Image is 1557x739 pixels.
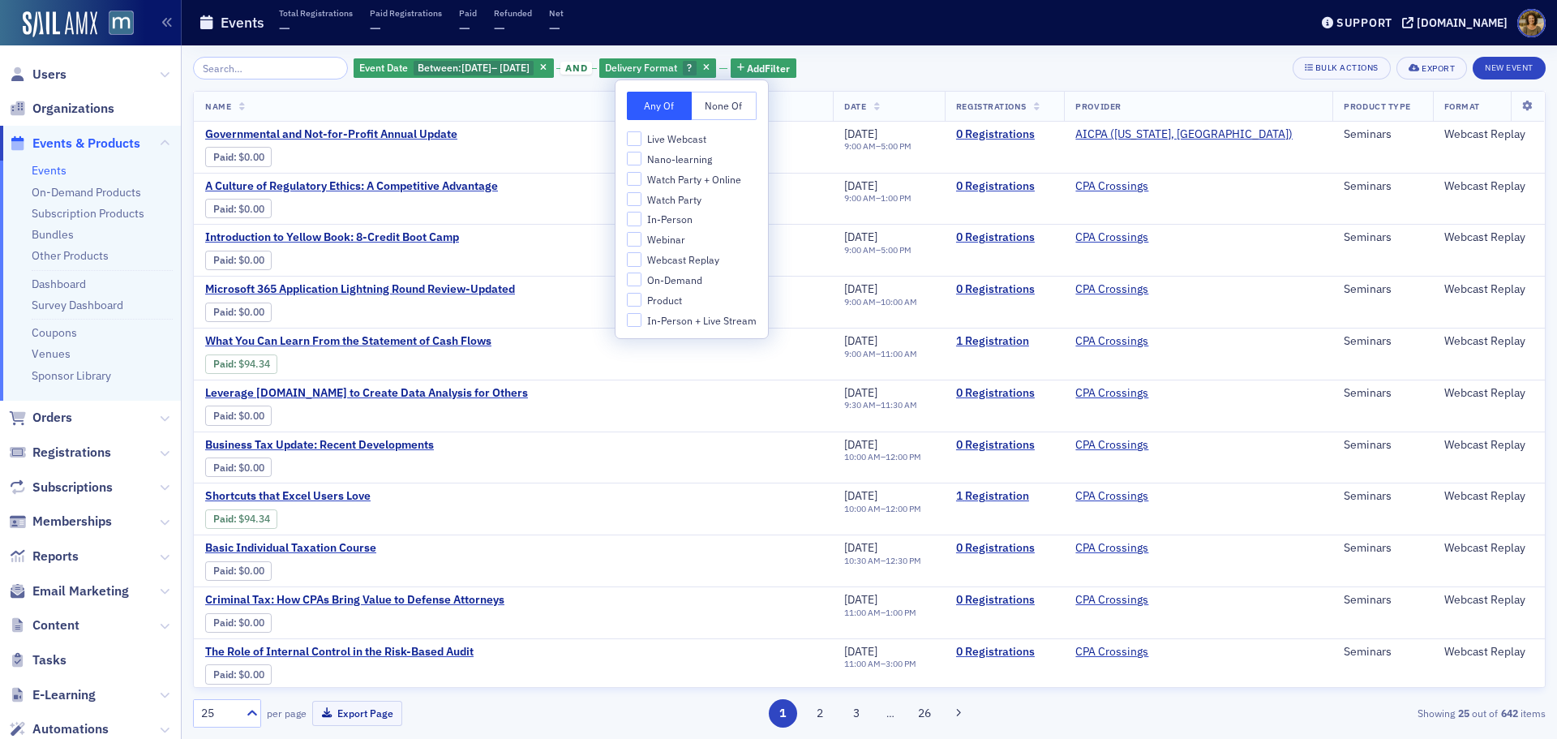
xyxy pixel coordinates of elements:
button: Export [1396,57,1467,79]
span: On-Demand [647,273,702,287]
label: On-Demand [627,273,757,287]
p: Total Registrations [279,7,353,19]
div: – [844,556,921,566]
span: Basic Individual Taxation Course [205,541,478,556]
a: Events [32,163,66,178]
div: Paid: 1 - $9434 [205,509,277,529]
div: Webcast Replay [1444,127,1533,142]
h1: Events [221,13,264,32]
a: AICPA ([US_STATE], [GEOGRAPHIC_DATA]) [1075,127,1293,142]
span: : [213,565,238,577]
span: $0.00 [238,462,264,474]
span: [DATE] [844,178,877,193]
a: What You Can Learn From the Statement of Cash Flows [205,334,491,349]
img: SailAMX [109,11,134,36]
span: Live Webcast [647,132,706,146]
span: $0.00 [238,306,264,318]
a: On-Demand Products [32,185,141,200]
button: Export Page [312,701,402,726]
div: Paid: 0 - $0 [205,303,272,322]
a: Leverage [DOMAIN_NAME] to Create Data Analysis for Others [205,386,528,401]
img: SailAMX [23,11,97,37]
a: Organizations [9,100,114,118]
span: Event Date [359,61,408,74]
input: In-Person [627,212,641,226]
time: 10:30 AM [844,555,881,566]
span: Product [647,294,682,307]
label: Watch Party + Online [627,172,757,187]
span: — [370,19,381,37]
a: CPA Crossings [1075,386,1148,401]
span: Subscriptions [32,479,113,496]
span: Email Marketing [32,582,129,600]
a: The Role of Internal Control in the Risk-Based Audit [205,645,478,660]
span: $94.34 [238,513,270,525]
span: [DATE] [844,592,877,607]
span: $0.00 [238,151,264,163]
span: : [213,151,238,163]
a: CPA Crossings [1075,438,1148,453]
a: Introduction to Yellow Book: 8-Credit Boot Camp [205,230,478,245]
a: CPA Crossings [1075,489,1148,504]
span: : [213,254,238,266]
a: Microsoft 365 Application Lightning Round Review-Updated [205,282,515,297]
span: Delivery Format [605,61,677,74]
time: 12:30 PM [886,555,921,566]
span: Date [844,101,866,112]
span: In-Person [647,213,693,226]
a: 0 Registrations [956,386,1053,401]
time: 9:00 AM [844,348,876,359]
span: Watch Party + Online [647,173,741,187]
span: In-Person + Live Stream [647,314,757,328]
a: 1 Registration [956,334,1053,349]
div: Paid: 0 - $0 [205,458,272,477]
a: Other Products [32,248,109,263]
div: – [844,504,921,514]
div: Seminars [1344,489,1421,504]
a: Bundles [32,227,74,242]
span: $0.00 [238,254,264,266]
div: – [844,608,916,618]
div: Seminars [1344,645,1421,660]
a: 0 Registrations [956,282,1053,297]
span: CPA Crossings [1075,541,1177,556]
a: Sponsor Library [32,368,111,383]
a: Paid [213,565,234,577]
span: Format [1444,101,1480,112]
span: CPA Crossings [1075,489,1177,504]
span: – [461,61,530,74]
input: Watch Party + Online [627,172,641,187]
a: Users [9,66,66,84]
div: Paid: 0 - $0 [205,147,272,166]
time: 9:00 AM [844,244,876,256]
span: Profile [1517,9,1546,37]
div: Paid: 0 - $0 [205,199,272,218]
a: Governmental and Not-for-Profit Annual Update [205,127,478,142]
a: Shortcuts that Excel Users Love [205,489,478,504]
span: — [494,19,505,37]
span: [DATE] [844,437,877,452]
label: per page [267,706,307,720]
span: $0.00 [238,617,264,629]
div: Webcast Replay [1444,541,1533,556]
p: Paid Registrations [370,7,442,19]
div: Export [1422,64,1455,73]
input: Search… [193,57,348,79]
div: Paid: 0 - $0 [205,251,272,270]
time: 1:00 PM [881,192,911,204]
div: Seminars [1344,541,1421,556]
a: Events & Products [9,135,140,153]
button: and [556,62,597,75]
a: Paid [213,513,234,525]
span: Orders [32,409,72,427]
label: In-Person [627,212,757,226]
span: CPA Crossings [1075,438,1177,453]
span: CPA Crossings [1075,282,1177,297]
span: Add Filter [747,61,790,75]
time: 3:00 PM [886,658,916,669]
div: Bulk Actions [1315,63,1379,72]
div: Seminars [1344,230,1421,245]
label: In-Person + Live Stream [627,313,757,328]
